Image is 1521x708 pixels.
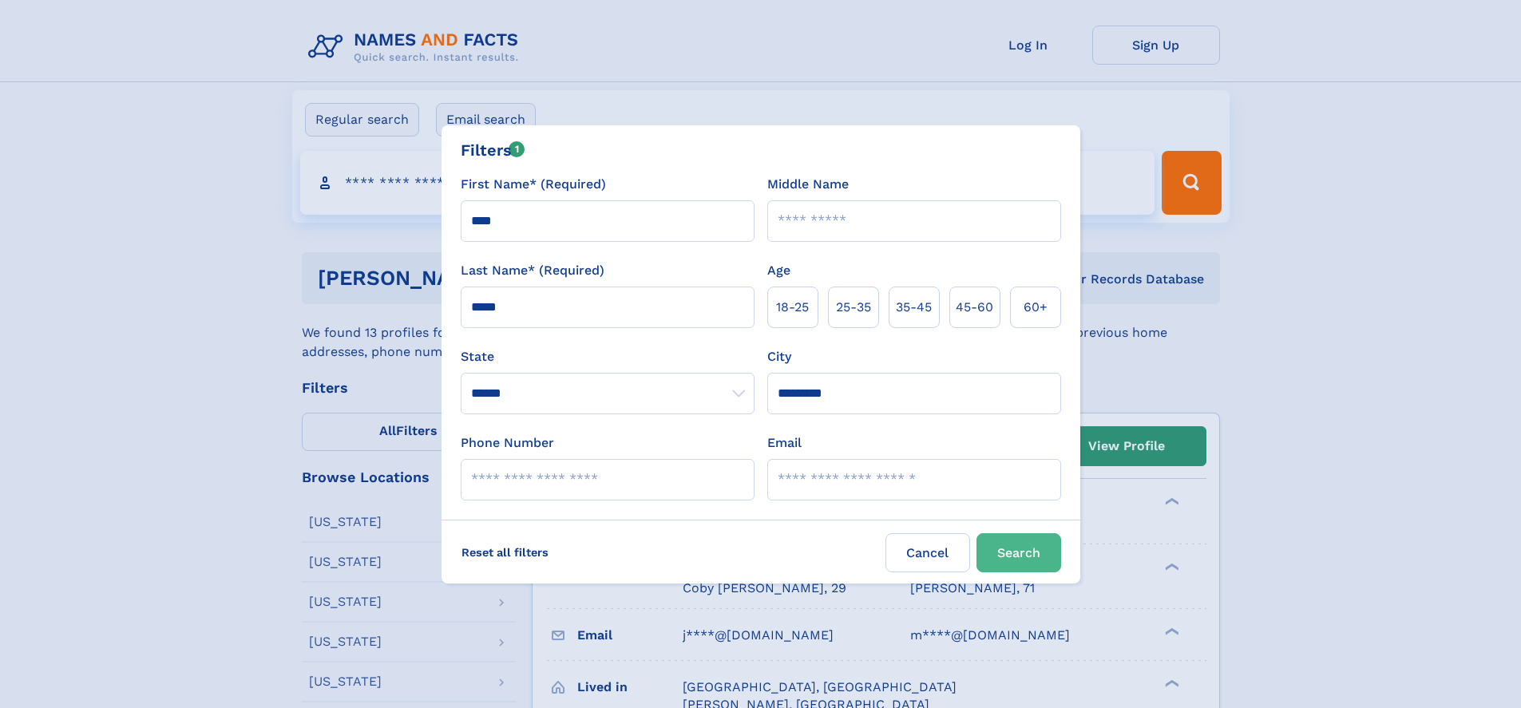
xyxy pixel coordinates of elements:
span: 25‑35 [836,298,871,317]
span: 35‑45 [896,298,932,317]
div: Filters [461,138,525,162]
span: 60+ [1024,298,1048,317]
label: Age [767,261,790,280]
label: City [767,347,791,366]
label: First Name* (Required) [461,175,606,194]
label: Phone Number [461,433,554,453]
label: Last Name* (Required) [461,261,604,280]
label: Reset all filters [451,533,559,572]
label: Email [767,433,802,453]
label: State [461,347,755,366]
button: Search [976,533,1061,572]
span: 45‑60 [956,298,993,317]
label: Cancel [885,533,970,572]
label: Middle Name [767,175,849,194]
span: 18‑25 [776,298,809,317]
